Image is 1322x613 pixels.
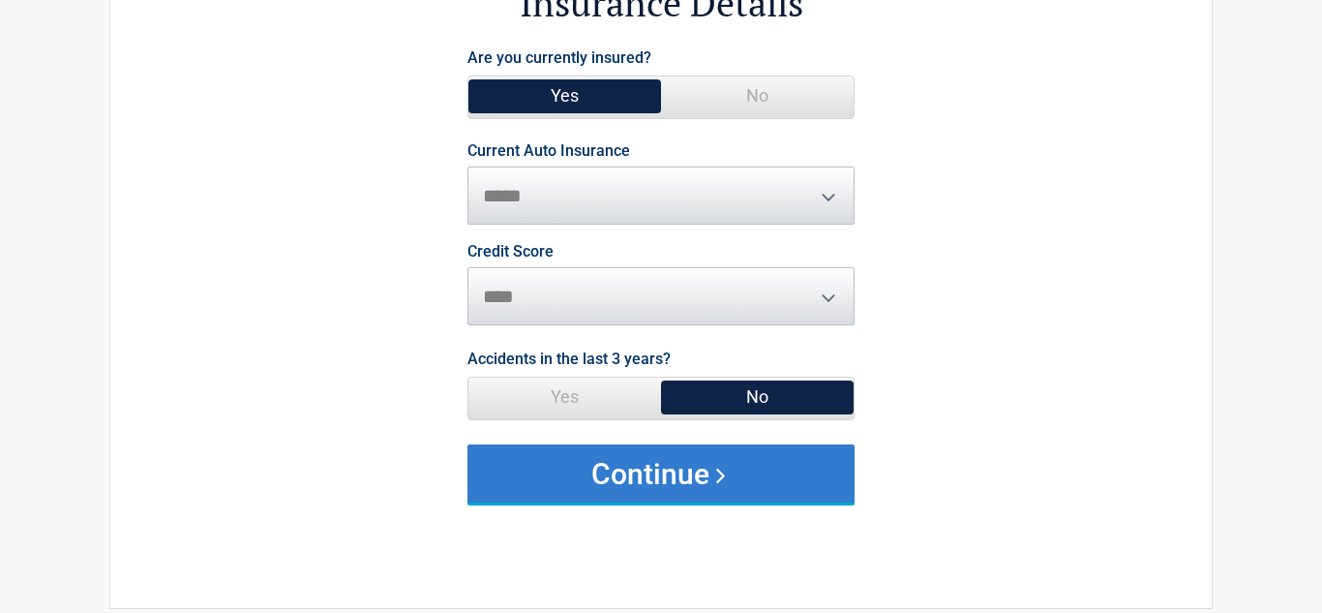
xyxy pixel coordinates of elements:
label: Current Auto Insurance [467,143,630,159]
span: Yes [468,77,661,115]
label: Credit Score [467,244,554,260]
span: No [661,378,854,416]
span: No [661,77,854,115]
label: Are you currently insured? [467,45,651,71]
span: Yes [468,378,661,416]
button: Continue [467,444,855,503]
label: Accidents in the last 3 years? [467,346,671,372]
